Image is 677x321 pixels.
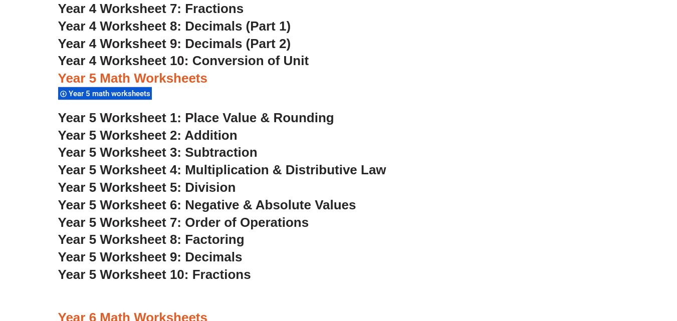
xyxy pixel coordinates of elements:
a: Year 5 Worksheet 10: Fractions [58,267,251,282]
a: Year 5 Worksheet 5: Division [58,180,236,195]
a: Year 4 Worksheet 9: Decimals (Part 2) [58,36,291,51]
iframe: Chat Widget [510,208,677,321]
a: Year 5 Worksheet 2: Addition [58,128,238,143]
h3: Year 5 Math Worksheets [58,70,619,87]
a: Year 4 Worksheet 10: Conversion of Unit [58,53,309,68]
span: Year 5 math worksheets [69,89,153,98]
a: Year 5 Worksheet 4: Multiplication & Distributive Law [58,162,386,177]
a: Year 4 Worksheet 8: Decimals (Part 1) [58,19,291,34]
a: Year 4 Worksheet 7: Fractions [58,1,244,16]
a: Year 5 Worksheet 3: Subtraction [58,145,258,160]
a: Year 5 Worksheet 8: Factoring [58,232,245,247]
a: Year 5 Worksheet 9: Decimals [58,249,243,264]
a: Year 5 Worksheet 1: Place Value & Rounding [58,110,334,125]
a: Year 5 Worksheet 7: Order of Operations [58,215,309,230]
div: Year 5 math worksheets [58,87,152,100]
a: Year 5 Worksheet 6: Negative & Absolute Values [58,197,356,212]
